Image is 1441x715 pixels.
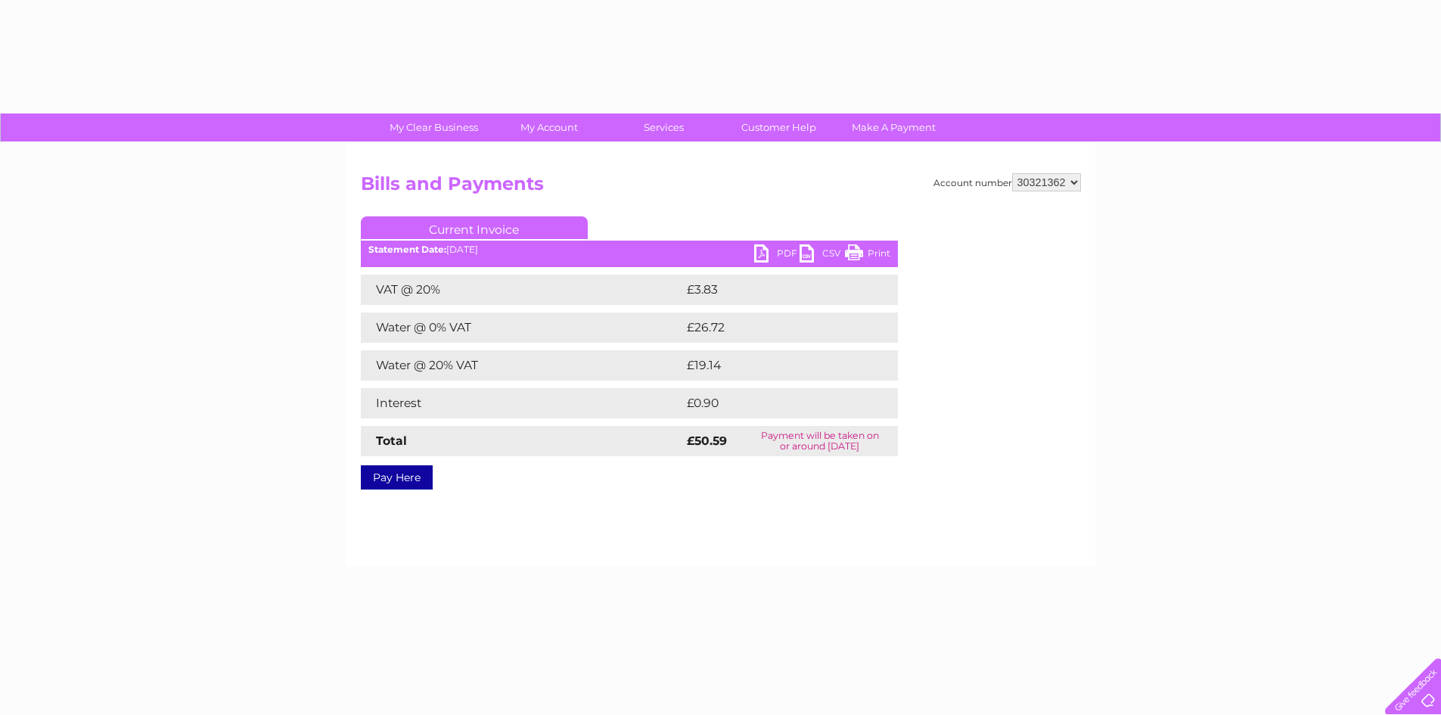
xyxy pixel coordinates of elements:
a: Services [601,113,726,141]
a: My Account [486,113,611,141]
a: Customer Help [716,113,841,141]
td: £26.72 [683,312,867,343]
td: £0.90 [683,388,863,418]
a: Pay Here [361,465,433,490]
a: My Clear Business [371,113,496,141]
td: Payment will be taken on or around [DATE] [742,426,898,456]
a: PDF [754,244,800,266]
a: Print [845,244,890,266]
strong: £50.59 [687,434,727,448]
strong: Total [376,434,407,448]
td: £3.83 [683,275,862,305]
td: VAT @ 20% [361,275,683,305]
a: Current Invoice [361,216,588,239]
a: Make A Payment [831,113,956,141]
td: £19.14 [683,350,865,381]
div: Account number [933,173,1081,191]
h2: Bills and Payments [361,173,1081,202]
td: Interest [361,388,683,418]
div: [DATE] [361,244,898,255]
td: Water @ 0% VAT [361,312,683,343]
td: Water @ 20% VAT [361,350,683,381]
a: CSV [800,244,845,266]
b: Statement Date: [368,244,446,255]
